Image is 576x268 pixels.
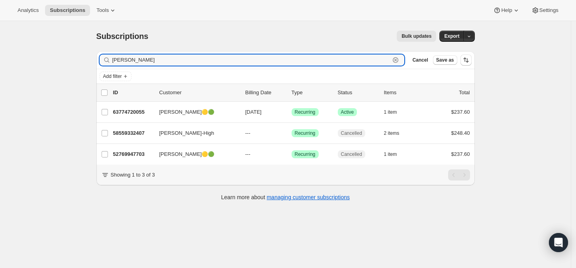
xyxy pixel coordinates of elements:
[45,5,90,16] button: Subscriptions
[112,54,390,66] input: Filter subscribers
[549,233,568,252] div: Open Intercom Messenger
[159,129,214,137] span: [PERSON_NAME]-High
[155,148,234,161] button: [PERSON_NAME]🟡🟢
[159,89,239,97] p: Customer
[18,7,39,14] span: Analytics
[384,128,408,139] button: 2 items
[384,151,397,157] span: 1 item
[113,129,153,137] p: 58559332407
[292,89,331,97] div: Type
[96,32,149,41] span: Subscriptions
[159,108,215,116] span: [PERSON_NAME]🟡🟢
[460,54,472,66] button: Sort the results
[444,33,459,39] span: Export
[113,150,153,158] p: 52769947703
[221,193,350,201] p: Learn more about
[338,89,378,97] p: Status
[113,107,470,118] div: 63774720055[PERSON_NAME]🟡🟢[DATE]SuccessRecurringSuccessActive1 item$237.60
[488,5,525,16] button: Help
[266,194,350,200] a: managing customer subscriptions
[111,171,155,179] p: Showing 1 to 3 of 3
[245,151,251,157] span: ---
[113,89,153,97] p: ID
[436,57,454,63] span: Save as
[384,149,406,160] button: 1 item
[392,56,400,64] button: Clear
[412,57,428,63] span: Cancel
[397,31,436,42] button: Bulk updates
[501,7,512,14] span: Help
[451,109,470,115] span: $237.60
[245,89,285,97] p: Billing Date
[448,169,470,181] nav: Pagination
[384,89,424,97] div: Items
[159,150,215,158] span: [PERSON_NAME]🟡🟢
[527,5,563,16] button: Settings
[295,109,315,115] span: Recurring
[409,55,431,65] button: Cancel
[539,7,558,14] span: Settings
[384,107,406,118] button: 1 item
[439,31,464,42] button: Export
[100,72,131,81] button: Add filter
[103,73,122,80] span: Add filter
[92,5,121,16] button: Tools
[155,106,234,118] button: [PERSON_NAME]🟡🟢
[155,127,234,140] button: [PERSON_NAME]-High
[433,55,457,65] button: Save as
[384,130,400,136] span: 2 items
[113,108,153,116] p: 63774720055
[402,33,431,39] span: Bulk updates
[384,109,397,115] span: 1 item
[295,151,315,157] span: Recurring
[50,7,85,14] span: Subscriptions
[245,109,262,115] span: [DATE]
[13,5,43,16] button: Analytics
[113,128,470,139] div: 58559332407[PERSON_NAME]-High---SuccessRecurringCancelled2 items$248.40
[295,130,315,136] span: Recurring
[341,151,362,157] span: Cancelled
[451,130,470,136] span: $248.40
[341,130,362,136] span: Cancelled
[459,89,470,97] p: Total
[451,151,470,157] span: $237.60
[113,149,470,160] div: 52769947703[PERSON_NAME]🟡🟢---SuccessRecurringCancelled1 item$237.60
[245,130,251,136] span: ---
[341,109,354,115] span: Active
[96,7,109,14] span: Tools
[113,89,470,97] div: IDCustomerBilling DateTypeStatusItemsTotal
